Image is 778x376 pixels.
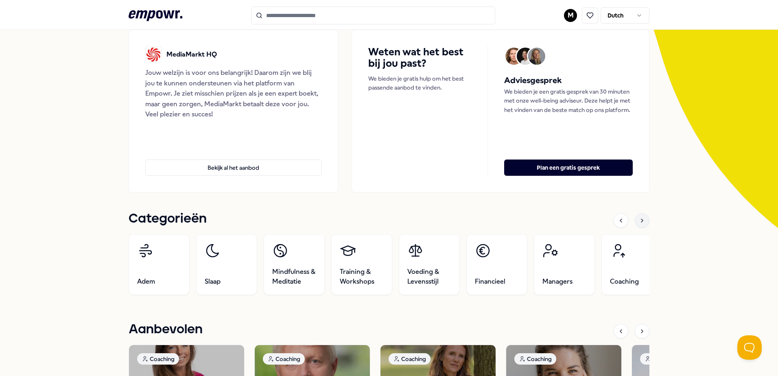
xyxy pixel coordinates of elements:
[145,46,162,63] img: MediaMarkt HQ
[264,234,325,295] a: Mindfulness & Meditatie
[528,48,545,65] img: Avatar
[129,209,207,229] h1: Categorieën
[407,267,451,286] span: Voeding & Levensstijl
[129,234,190,295] a: Adem
[196,234,257,295] a: Slaap
[251,7,495,24] input: Search for products, categories or subcategories
[475,277,505,286] span: Financieel
[505,48,522,65] img: Avatar
[137,353,179,365] div: Coaching
[564,9,577,22] button: M
[399,234,460,295] a: Voeding & Levensstijl
[504,160,633,176] button: Plan een gratis gesprek
[514,353,556,365] div: Coaching
[737,335,762,360] iframe: Help Scout Beacon - Open
[145,160,322,176] button: Bekijk al het aanbod
[137,277,155,286] span: Adem
[466,234,527,295] a: Financieel
[368,74,471,92] p: We bieden je gratis hulp om het best passende aanbod te vinden.
[504,87,633,114] p: We bieden je een gratis gesprek van 30 minuten met onze well-being adviseur. Deze helpt je met he...
[145,146,322,176] a: Bekijk al het aanbod
[166,49,217,60] p: MediaMarkt HQ
[129,319,203,340] h1: Aanbevolen
[340,267,384,286] span: Training & Workshops
[205,277,221,286] span: Slaap
[368,46,471,69] h4: Weten wat het best bij jou past?
[640,353,682,365] div: Coaching
[389,353,431,365] div: Coaching
[145,68,322,120] div: Jouw welzijn is voor ons belangrijk! Daarom zijn we blij jou te kunnen ondersteunen via het platf...
[272,267,316,286] span: Mindfulness & Meditatie
[504,74,633,87] h5: Adviesgesprek
[542,277,573,286] span: Managers
[263,353,305,365] div: Coaching
[331,234,392,295] a: Training & Workshops
[610,277,639,286] span: Coaching
[601,234,662,295] a: Coaching
[534,234,595,295] a: Managers
[517,48,534,65] img: Avatar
